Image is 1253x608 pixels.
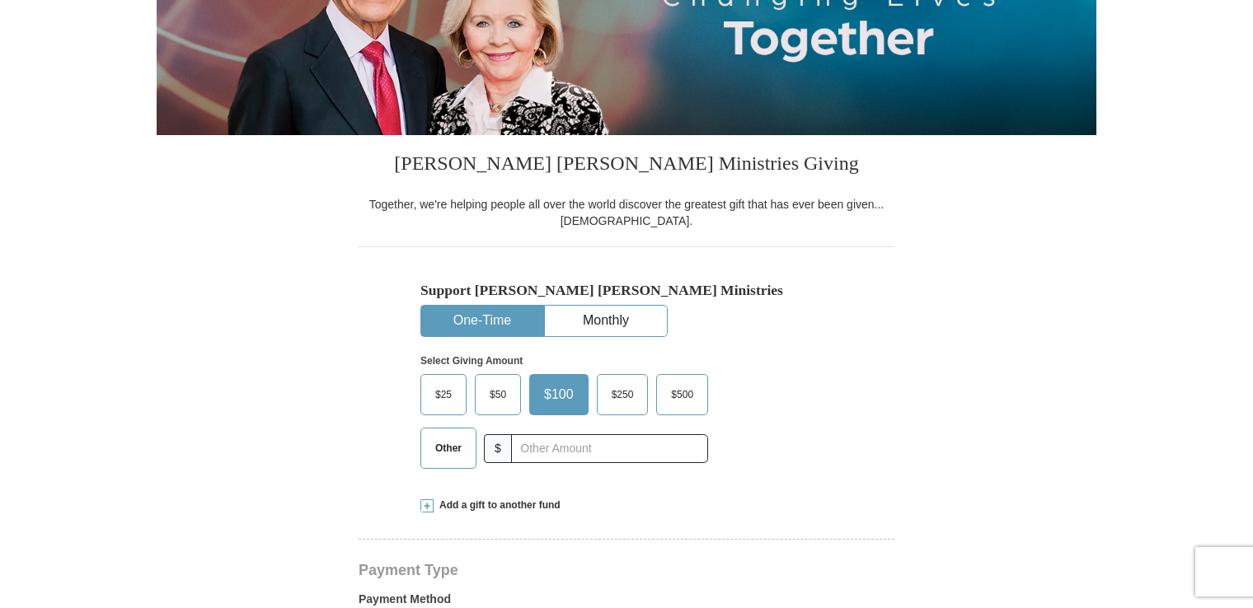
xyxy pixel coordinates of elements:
span: $ [484,434,512,463]
button: One-Time [421,306,543,336]
h3: [PERSON_NAME] [PERSON_NAME] Ministries Giving [359,135,894,196]
button: Monthly [545,306,667,336]
h4: Payment Type [359,564,894,577]
span: $100 [536,382,582,407]
strong: Select Giving Amount [420,355,523,367]
span: $25 [427,382,460,407]
div: Together, we're helping people all over the world discover the greatest gift that has ever been g... [359,196,894,229]
input: Other Amount [511,434,708,463]
span: Add a gift to another fund [434,498,561,512]
h5: Support [PERSON_NAME] [PERSON_NAME] Ministries [420,282,833,299]
span: Other [427,436,470,461]
span: $50 [481,382,514,407]
span: $250 [603,382,642,407]
span: $500 [663,382,702,407]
